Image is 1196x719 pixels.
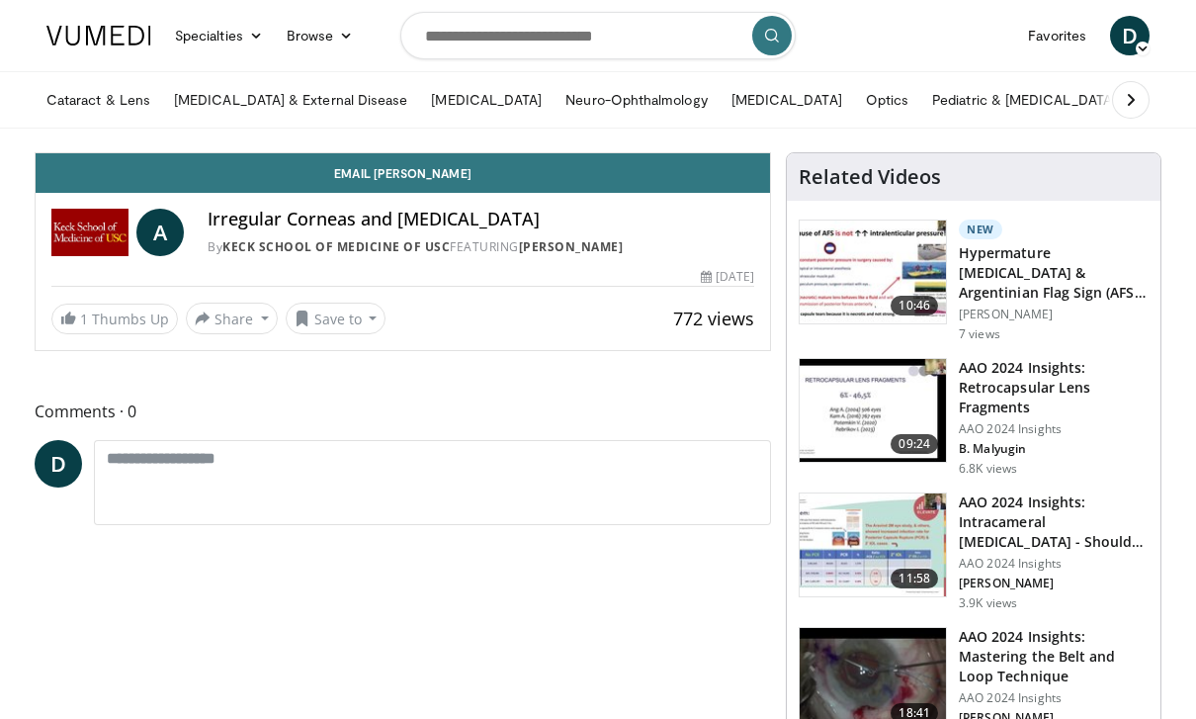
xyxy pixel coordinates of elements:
p: 7 views [959,326,1000,342]
a: Specialties [163,16,275,55]
a: Email [PERSON_NAME] [36,153,770,193]
a: Neuro-Ophthalmology [554,80,719,120]
a: [MEDICAL_DATA] [419,80,554,120]
a: Optics [854,80,920,120]
p: 6.8K views [959,461,1017,477]
p: New [959,220,1002,239]
p: 3.9K views [959,595,1017,611]
a: 11:58 AAO 2024 Insights: Intracameral [MEDICAL_DATA] - Should We Dilute It? … AAO 2024 Insights [... [799,493,1149,611]
div: [DATE] [701,268,754,286]
p: AAO 2024 Insights [959,556,1149,572]
a: A [136,209,184,256]
a: Cataract & Lens [35,80,162,120]
p: AAO 2024 Insights [959,421,1149,437]
a: Favorites [1016,16,1098,55]
img: 01f52a5c-6a53-4eb2-8a1d-dad0d168ea80.150x105_q85_crop-smart_upscale.jpg [800,359,946,462]
a: D [35,440,82,488]
h4: Irregular Corneas and [MEDICAL_DATA] [208,209,754,230]
span: 10:46 [891,296,938,315]
button: Share [186,303,278,334]
span: Comments 0 [35,399,771,424]
h3: Hypermature [MEDICAL_DATA] & Argentinian Flag Sign (AFS): Reassessing How… [959,243,1149,303]
h3: AAO 2024 Insights: Intracameral [MEDICAL_DATA] - Should We Dilute It? … [959,493,1149,552]
a: [PERSON_NAME] [519,238,624,255]
a: 09:24 AAO 2024 Insights: Retrocapsular Lens Fragments AAO 2024 Insights B. Malyugin 6.8K views [799,358,1149,477]
h3: AAO 2024 Insights: Mastering the Belt and Loop Technique [959,627,1149,686]
span: 11:58 [891,569,938,588]
a: 10:46 New Hypermature [MEDICAL_DATA] & Argentinian Flag Sign (AFS): Reassessing How… [PERSON_NAME... [799,220,1149,342]
span: 09:24 [891,434,938,454]
a: Pediatric & [MEDICAL_DATA] [920,80,1128,120]
a: D [1110,16,1150,55]
p: [PERSON_NAME] [959,307,1149,322]
h3: AAO 2024 Insights: Retrocapsular Lens Fragments [959,358,1149,417]
a: [MEDICAL_DATA] & External Disease [162,80,419,120]
a: 1 Thumbs Up [51,304,178,334]
p: AAO 2024 Insights [959,690,1149,706]
img: de733f49-b136-4bdc-9e00-4021288efeb7.150x105_q85_crop-smart_upscale.jpg [800,494,946,596]
span: 1 [80,310,88,328]
h4: Related Videos [799,165,941,189]
img: 40c8dcf9-ac14-45af-8571-bda4a5b229bd.150x105_q85_crop-smart_upscale.jpg [800,221,946,323]
span: 772 views [673,307,754,330]
button: Save to [286,303,386,334]
img: VuMedi Logo [46,26,151,45]
p: [PERSON_NAME] [959,576,1149,591]
p: B. Malyugin [959,441,1149,457]
div: By FEATURING [208,238,754,256]
a: Browse [275,16,366,55]
input: Search topics, interventions [400,12,796,59]
img: Keck School of Medicine of USC [51,209,128,256]
a: [MEDICAL_DATA] [720,80,854,120]
a: Keck School of Medicine of USC [222,238,450,255]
